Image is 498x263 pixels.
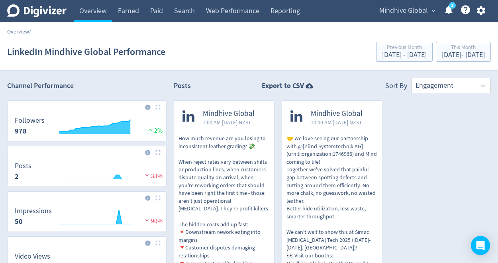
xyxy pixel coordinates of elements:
[29,28,31,35] span: /
[143,172,163,180] span: 33%
[15,206,52,216] dt: Impressions
[155,195,161,200] img: Placeholder
[382,45,427,51] div: Previous Month
[203,109,255,118] span: Mindhive Global
[146,127,163,135] span: 2%
[385,81,407,93] div: Sort By
[155,240,161,245] img: Placeholder
[155,104,161,110] img: Placeholder
[7,81,167,91] h2: Channel Performance
[11,117,163,138] svg: Followers 978
[430,7,437,14] span: expand_more
[449,2,456,9] a: 5
[451,3,453,8] text: 5
[11,207,163,228] svg: Impressions 50
[376,4,437,17] button: Mindhive Global
[7,39,165,65] h1: LinkedIn Mindhive Global Performance
[155,150,161,155] img: Placeholder
[11,162,163,183] svg: Posts 2
[143,217,163,225] span: 90%
[311,109,363,118] span: Mindhive Global
[15,172,19,181] strong: 2
[7,28,29,35] a: Overview
[143,172,151,178] img: negative-performance.svg
[382,51,427,59] div: [DATE] - [DATE]
[15,252,50,261] dt: Video Views
[174,81,191,93] h2: Posts
[436,42,491,62] button: This Month[DATE]- [DATE]
[15,161,31,171] dt: Posts
[203,118,255,126] span: 7:00 AM [DATE] NZST
[311,118,363,126] span: 10:00 AM [DATE] NZST
[442,45,485,51] div: This Month
[442,51,485,59] div: [DATE] - [DATE]
[15,217,23,226] strong: 50
[15,126,27,136] strong: 978
[15,116,45,125] dt: Followers
[143,217,151,223] img: negative-performance.svg
[146,127,154,133] img: positive-performance.svg
[376,42,433,62] button: Previous Month[DATE] - [DATE]
[262,81,304,91] strong: Export to CSV
[471,236,490,255] div: Open Intercom Messenger
[379,4,428,17] span: Mindhive Global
